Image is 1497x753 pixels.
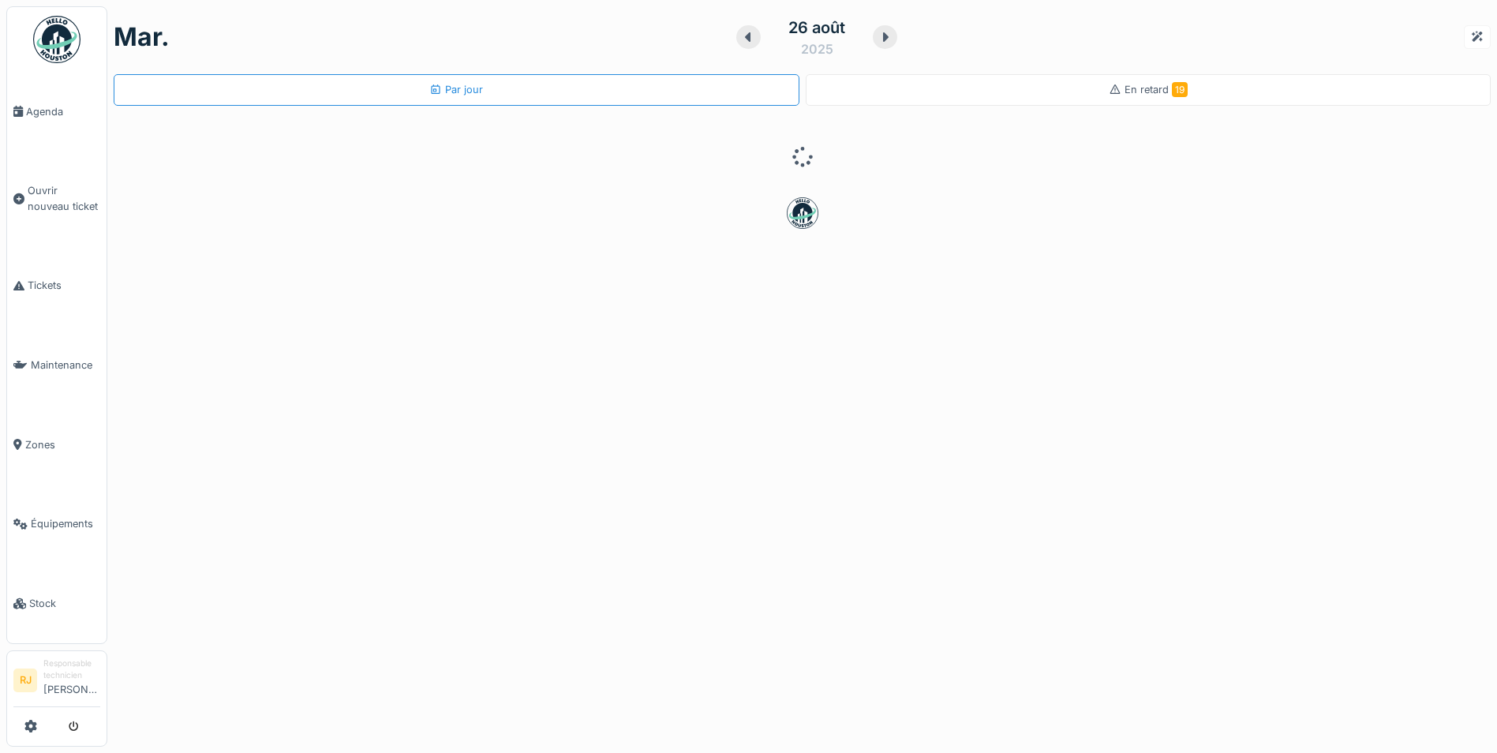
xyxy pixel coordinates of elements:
a: Maintenance [7,325,107,405]
h1: mar. [114,22,170,52]
span: Ouvrir nouveau ticket [28,183,100,213]
div: 26 août [788,16,845,39]
a: Agenda [7,72,107,152]
img: badge-BVDL4wpA.svg [787,197,818,229]
a: RJ Responsable technicien[PERSON_NAME] [13,657,100,707]
a: Zones [7,405,107,485]
a: Stock [7,564,107,643]
li: RJ [13,669,37,692]
a: Tickets [7,246,107,326]
span: Stock [29,596,100,611]
span: 19 [1172,82,1188,97]
a: Ouvrir nouveau ticket [7,152,107,246]
img: Badge_color-CXgf-gQk.svg [33,16,80,63]
span: Maintenance [31,358,100,373]
span: En retard [1125,84,1188,96]
a: Équipements [7,485,107,564]
div: Responsable technicien [43,657,100,682]
li: [PERSON_NAME] [43,657,100,703]
div: Par jour [429,82,483,97]
span: Zones [25,437,100,452]
div: 2025 [801,39,833,58]
span: Équipements [31,516,100,531]
span: Tickets [28,278,100,293]
span: Agenda [26,104,100,119]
